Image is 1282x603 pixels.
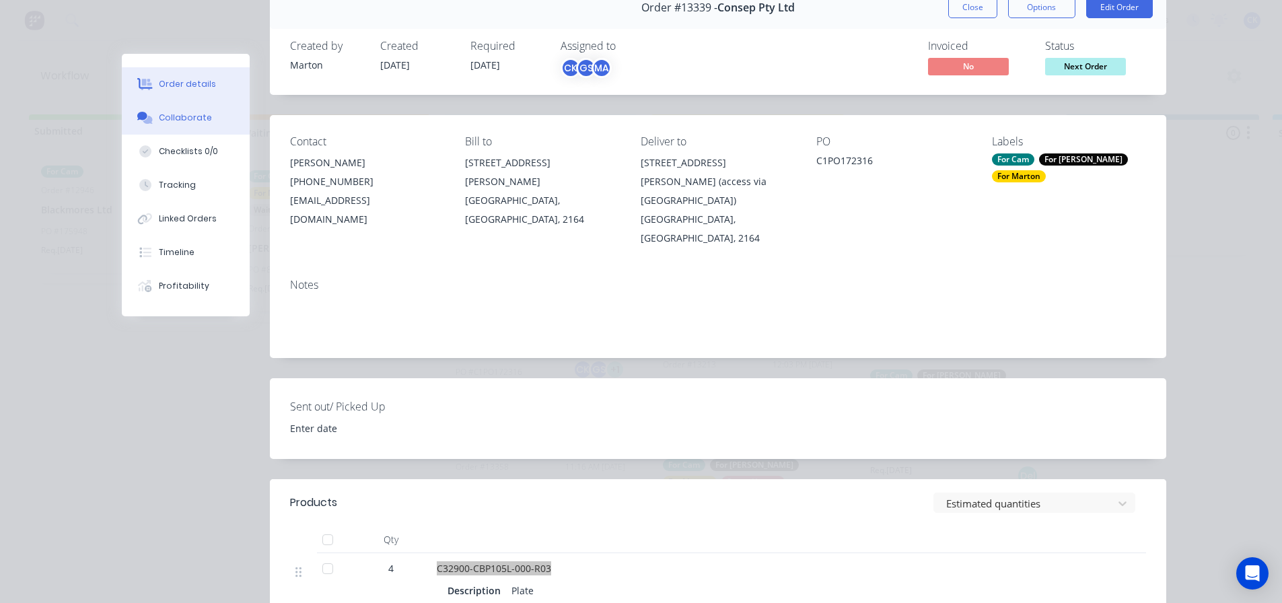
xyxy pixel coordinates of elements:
[290,40,364,52] div: Created by
[641,1,717,14] span: Order #13339 -
[717,1,795,14] span: Consep Pty Ltd
[576,58,596,78] div: GS
[290,191,444,229] div: [EMAIL_ADDRESS][DOMAIN_NAME]
[380,40,454,52] div: Created
[159,280,209,292] div: Profitability
[159,112,212,124] div: Collaborate
[388,561,394,575] span: 4
[281,418,448,438] input: Enter date
[1045,40,1146,52] div: Status
[928,40,1029,52] div: Invoiced
[290,172,444,191] div: [PHONE_NUMBER]
[122,202,250,236] button: Linked Orders
[992,153,1034,166] div: For Cam
[380,59,410,71] span: [DATE]
[470,59,500,71] span: [DATE]
[992,170,1046,182] div: For Marton
[351,526,431,553] div: Qty
[159,78,216,90] div: Order details
[561,40,695,52] div: Assigned to
[159,213,217,225] div: Linked Orders
[290,135,444,148] div: Contact
[437,562,551,575] span: C32900-CBP105L-000-R03
[290,153,444,229] div: [PERSON_NAME][PHONE_NUMBER][EMAIL_ADDRESS][DOMAIN_NAME]
[290,495,337,511] div: Products
[641,210,795,248] div: [GEOGRAPHIC_DATA], [GEOGRAPHIC_DATA], 2164
[1236,557,1269,590] div: Open Intercom Messenger
[159,246,194,258] div: Timeline
[465,135,619,148] div: Bill to
[290,279,1146,291] div: Notes
[465,153,619,229] div: [STREET_ADDRESS][PERSON_NAME][GEOGRAPHIC_DATA], [GEOGRAPHIC_DATA], 2164
[465,191,619,229] div: [GEOGRAPHIC_DATA], [GEOGRAPHIC_DATA], 2164
[122,236,250,269] button: Timeline
[561,58,581,78] div: CK
[592,58,612,78] div: MA
[506,581,539,600] div: Plate
[290,58,364,72] div: Marton
[122,269,250,303] button: Profitability
[641,135,795,148] div: Deliver to
[1045,58,1126,75] span: Next Order
[122,168,250,202] button: Tracking
[816,153,970,172] div: C1PO172316
[290,398,458,415] label: Sent out/ Picked Up
[992,135,1146,148] div: Labels
[122,67,250,101] button: Order details
[290,153,444,172] div: [PERSON_NAME]
[122,135,250,168] button: Checklists 0/0
[1039,153,1128,166] div: For [PERSON_NAME]
[641,153,795,248] div: [STREET_ADDRESS][PERSON_NAME] (access via [GEOGRAPHIC_DATA])[GEOGRAPHIC_DATA], [GEOGRAPHIC_DATA],...
[159,145,218,157] div: Checklists 0/0
[928,58,1009,75] span: No
[641,153,795,210] div: [STREET_ADDRESS][PERSON_NAME] (access via [GEOGRAPHIC_DATA])
[159,179,196,191] div: Tracking
[816,135,970,148] div: PO
[448,581,506,600] div: Description
[465,153,619,191] div: [STREET_ADDRESS][PERSON_NAME]
[470,40,544,52] div: Required
[122,101,250,135] button: Collaborate
[561,58,612,78] button: CKGSMA
[1045,58,1126,78] button: Next Order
